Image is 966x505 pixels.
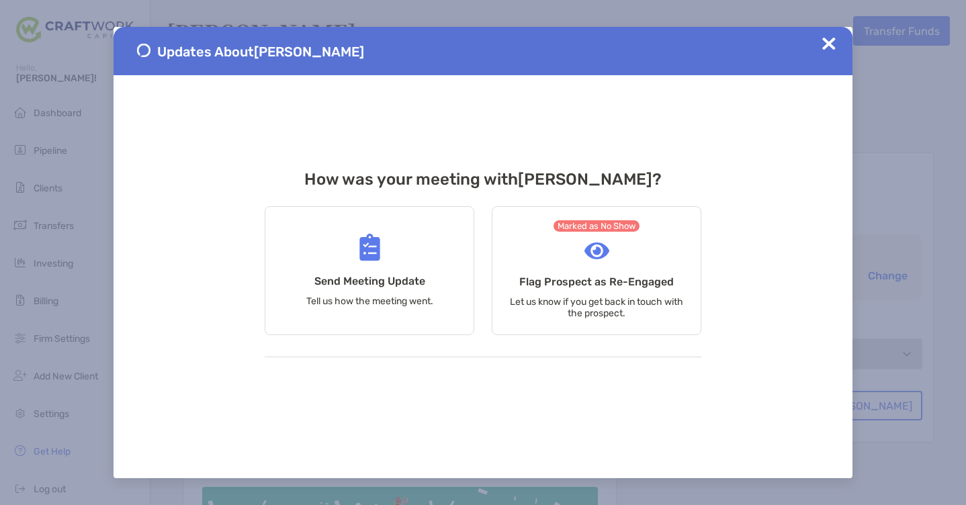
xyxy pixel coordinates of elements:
[519,275,674,288] h4: Flag Prospect as Re-Engaged
[822,37,836,50] img: Close Updates Zoe
[359,234,380,261] img: Send Meeting Update
[265,170,701,189] h3: How was your meeting with [PERSON_NAME] ?
[137,44,150,57] img: Send Meeting Update 1
[306,295,433,307] p: Tell us how the meeting went.
[509,296,684,319] p: Let us know if you get back in touch with the prospect.
[157,44,364,60] span: Updates About [PERSON_NAME]
[584,242,609,259] img: Flag Prospect as Re-Engaged
[554,220,640,232] span: Marked as No Show
[314,275,425,287] h4: Send Meeting Update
